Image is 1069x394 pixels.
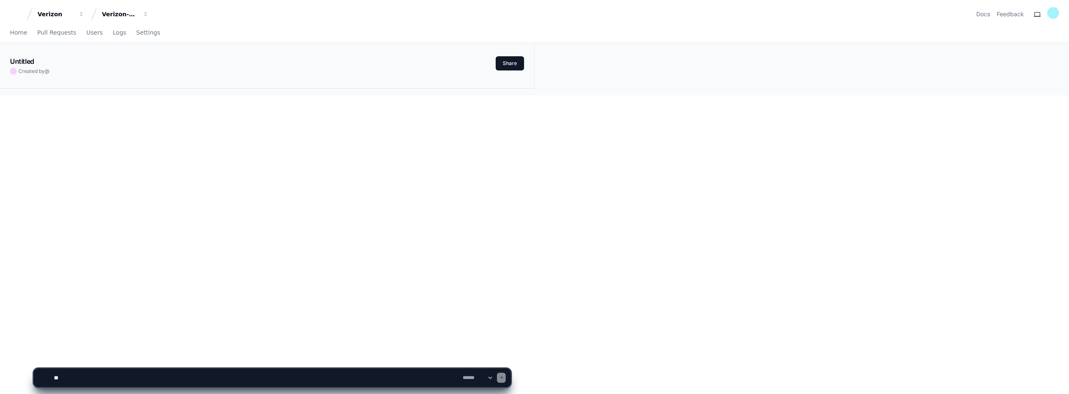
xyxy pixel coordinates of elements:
a: Settings [136,23,160,43]
div: Verizon [38,10,73,18]
button: Verizon [34,7,88,22]
a: Home [10,23,27,43]
a: Docs [976,10,990,18]
a: Users [86,23,103,43]
span: Created by [18,68,50,75]
span: Logs [113,30,126,35]
span: Settings [136,30,160,35]
button: Feedback [997,10,1024,18]
a: Pull Requests [37,23,76,43]
span: @ [45,68,50,74]
div: Verizon-Clarify-Order-Management [102,10,138,18]
button: Verizon-Clarify-Order-Management [99,7,152,22]
button: Share [496,56,524,70]
span: Pull Requests [37,30,76,35]
h1: Untitled [10,56,34,66]
span: Home [10,30,27,35]
a: Logs [113,23,126,43]
span: Users [86,30,103,35]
